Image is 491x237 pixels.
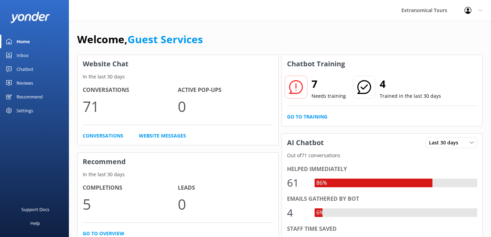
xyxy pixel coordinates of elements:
[178,86,273,95] h4: Active Pop-ups
[17,35,30,48] div: Home
[287,225,478,234] div: Staff time saved
[311,76,346,92] h2: 7
[17,48,29,62] div: Inbox
[83,95,178,118] p: 71
[178,95,273,118] p: 0
[282,152,483,159] p: Out of 71 conversations
[178,183,273,192] h4: Leads
[17,62,33,76] div: Chatbot
[429,139,462,146] span: Last 30 days
[287,165,478,174] div: Helped immediately
[287,174,308,191] div: 61
[311,92,346,100] p: Needs training
[315,179,329,188] div: 86%
[78,171,278,178] p: In the last 30 days
[83,192,178,216] p: 5
[83,86,178,95] h4: Conversations
[78,153,278,171] h3: Recommend
[17,76,33,90] div: Reviews
[78,73,278,80] p: In the last 30 days
[315,208,326,217] div: 6%
[83,183,178,192] h4: Completions
[287,195,478,203] div: Emails gathered by bot
[178,192,273,216] p: 0
[282,55,350,73] h3: Chatbot Training
[282,134,329,152] h3: AI Chatbot
[17,90,43,104] div: Recommend
[139,132,186,140] a: Website Messages
[83,132,123,140] a: Conversations
[287,205,308,221] div: 4
[127,32,203,46] a: Guest Services
[380,76,441,92] h2: 4
[21,202,49,216] div: Support Docs
[78,55,278,73] h3: Website Chat
[30,216,40,230] div: Help
[77,31,203,48] h1: Welcome,
[380,92,441,100] p: Trained in the last 30 days
[10,12,50,23] img: yonder-white-logo.png
[287,113,327,121] a: Go to Training
[17,104,33,117] div: Settings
